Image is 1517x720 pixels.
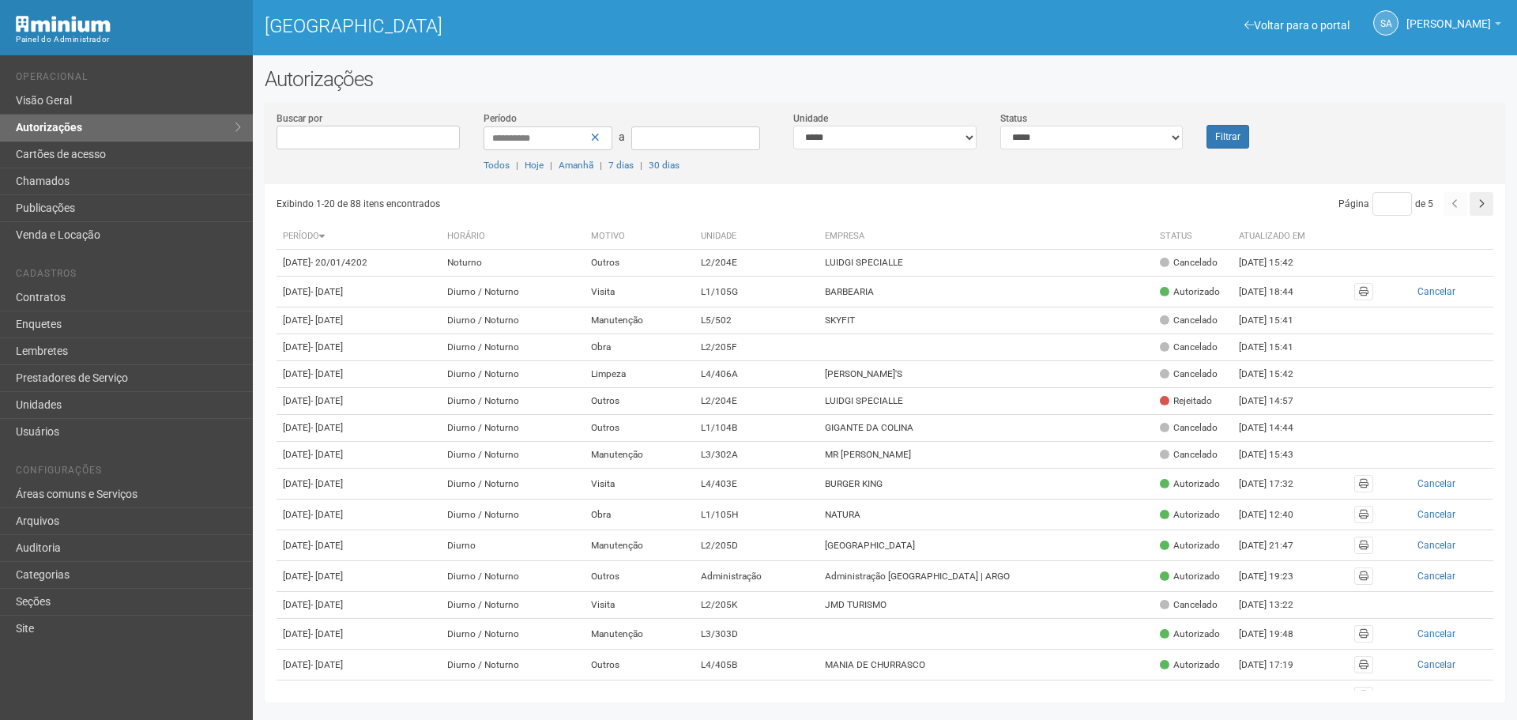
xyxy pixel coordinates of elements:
[695,499,819,530] td: L1/105H
[819,680,1154,711] td: OUTBACK
[1160,421,1218,435] div: Cancelado
[441,334,584,361] td: Diurno / Noturno
[311,341,343,352] span: - [DATE]
[1160,256,1218,270] div: Cancelado
[695,442,819,469] td: L3/302A
[277,307,441,334] td: [DATE]
[1233,442,1319,469] td: [DATE] 15:43
[1160,477,1220,491] div: Autorizado
[585,650,695,680] td: Outros
[695,415,819,442] td: L1/104B
[1386,283,1487,300] button: Cancelar
[1233,334,1319,361] td: [DATE] 15:41
[277,334,441,361] td: [DATE]
[585,592,695,619] td: Visita
[585,250,695,277] td: Outros
[277,111,322,126] label: Buscar por
[311,478,343,489] span: - [DATE]
[311,659,343,670] span: - [DATE]
[277,530,441,561] td: [DATE]
[695,592,819,619] td: L2/205K
[484,160,510,171] a: Todos
[819,224,1154,250] th: Empresa
[1160,448,1218,462] div: Cancelado
[16,71,241,88] li: Operacional
[441,277,584,307] td: Diurno / Noturno
[1406,20,1501,32] a: [PERSON_NAME]
[819,499,1154,530] td: NATURA
[1160,598,1218,612] div: Cancelado
[441,415,584,442] td: Diurno / Noturno
[441,307,584,334] td: Diurno / Noturno
[277,619,441,650] td: [DATE]
[1233,307,1319,334] td: [DATE] 15:41
[1154,224,1233,250] th: Status
[1233,561,1319,592] td: [DATE] 19:23
[695,530,819,561] td: L2/205D
[1233,592,1319,619] td: [DATE] 13:22
[695,469,819,499] td: L4/403E
[819,388,1154,415] td: LUIDGI SPECIALLE
[311,449,343,460] span: - [DATE]
[441,442,584,469] td: Diurno / Noturno
[1338,198,1433,209] span: Página de 5
[1244,19,1349,32] a: Voltar para o portal
[1386,567,1487,585] button: Cancelar
[1160,341,1218,354] div: Cancelado
[441,361,584,388] td: Diurno / Noturno
[277,561,441,592] td: [DATE]
[649,160,679,171] a: 30 dias
[585,361,695,388] td: Limpeza
[311,509,343,520] span: - [DATE]
[819,250,1154,277] td: LUIDGI SPECIALLE
[695,334,819,361] td: L2/205F
[277,469,441,499] td: [DATE]
[819,415,1154,442] td: GIGANTE DA COLINA
[600,160,602,171] span: |
[441,650,584,680] td: Diurno / Noturno
[585,561,695,592] td: Outros
[1373,10,1398,36] a: SA
[441,592,584,619] td: Diurno / Noturno
[819,442,1154,469] td: MR [PERSON_NAME]
[619,130,625,143] span: a
[585,530,695,561] td: Manutenção
[1160,394,1212,408] div: Rejeitado
[559,160,593,171] a: Amanhã
[1233,415,1319,442] td: [DATE] 14:44
[695,561,819,592] td: Administração
[1160,689,1220,703] div: Autorizado
[441,680,584,711] td: Diurno
[1386,625,1487,643] button: Cancelar
[441,388,584,415] td: Diurno / Noturno
[441,469,584,499] td: Diurno / Noturno
[1386,656,1487,673] button: Cancelar
[1206,125,1249,149] button: Filtrar
[819,650,1154,680] td: MANIA DE CHURRASCO
[484,111,517,126] label: Período
[311,257,367,268] span: - 20/01/4202
[1233,530,1319,561] td: [DATE] 21:47
[16,16,111,32] img: Minium
[311,628,343,639] span: - [DATE]
[585,415,695,442] td: Outros
[311,395,343,406] span: - [DATE]
[265,67,1505,91] h2: Autorizações
[277,415,441,442] td: [DATE]
[585,277,695,307] td: Visita
[265,16,873,36] h1: [GEOGRAPHIC_DATA]
[311,540,343,551] span: - [DATE]
[585,442,695,469] td: Manutenção
[1233,619,1319,650] td: [DATE] 19:48
[1160,314,1218,327] div: Cancelado
[695,361,819,388] td: L4/406A
[441,224,584,250] th: Horário
[819,307,1154,334] td: SKYFIT
[277,277,441,307] td: [DATE]
[585,619,695,650] td: Manutenção
[1386,506,1487,523] button: Cancelar
[311,368,343,379] span: - [DATE]
[1386,537,1487,554] button: Cancelar
[277,388,441,415] td: [DATE]
[277,592,441,619] td: [DATE]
